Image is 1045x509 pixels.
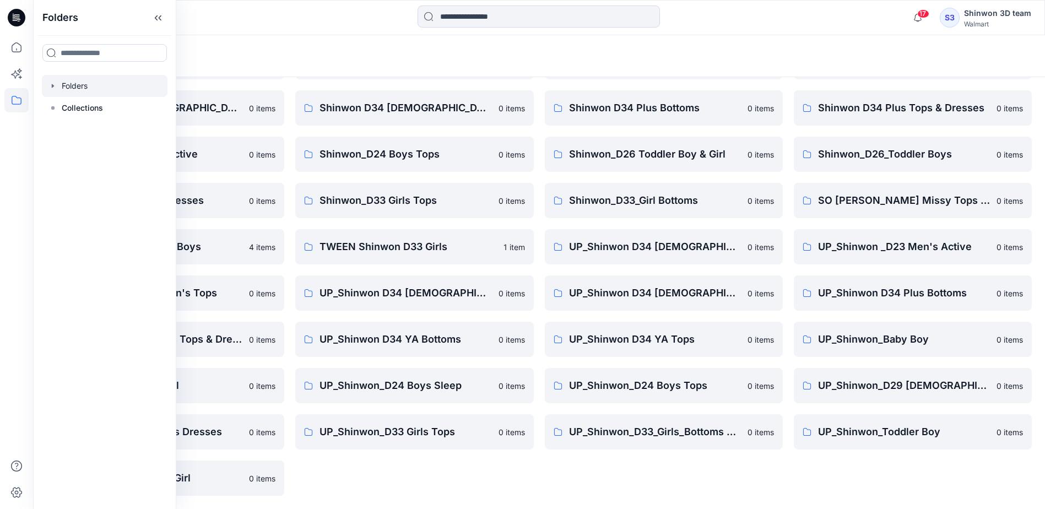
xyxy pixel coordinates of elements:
a: Shinwon D34 Plus Tops & Dresses0 items [794,90,1032,126]
p: UP_Shinwon D34 Plus Bottoms [818,285,990,301]
p: UP_Shinwon D34 [DEMOGRAPHIC_DATA] Dresses [569,285,741,301]
p: 0 items [997,195,1023,207]
p: 0 items [499,426,525,438]
p: 0 items [249,473,275,484]
p: 0 items [499,380,525,392]
p: 0 items [997,149,1023,160]
a: UP_Shinwon_Baby Boy0 items [794,322,1032,357]
p: UP_Shinwon D34 YA Bottoms [320,332,491,347]
a: UP_Shinwon_D29 [DEMOGRAPHIC_DATA] Sleep0 items [794,368,1032,403]
p: UP_Shinwon D34 YA Tops [569,332,741,347]
p: 0 items [249,334,275,345]
p: 0 items [499,102,525,114]
p: UP_Shinwon _D23 Men's Active [818,239,990,254]
a: UP_Shinwon_D24 Boys Sleep0 items [295,368,533,403]
a: Shinwon_D33_Girl Bottoms0 items [545,183,783,218]
a: UP_Shinwon_D33 Girls Tops0 items [295,414,533,450]
p: 0 items [748,102,774,114]
p: 0 items [249,288,275,299]
p: SO [PERSON_NAME] Missy Tops Bottom Dress [818,193,990,208]
div: S3 [940,8,960,28]
p: 0 items [748,380,774,392]
p: UP_Shinwon D34 [DEMOGRAPHIC_DATA] Bottoms [320,285,491,301]
p: Collections [62,101,103,115]
p: Shinwon_D24 Boys Tops [320,147,491,162]
p: UP_Shinwon D34 [DEMOGRAPHIC_DATA] Knit Tops [569,239,741,254]
p: 0 items [997,288,1023,299]
p: 0 items [997,102,1023,114]
p: 0 items [748,334,774,345]
p: 0 items [499,334,525,345]
a: UP_Shinwon D34 Plus Bottoms0 items [794,275,1032,311]
p: Shinwon_D26 Toddler Boy & Girl [569,147,741,162]
a: TWEEN Shinwon D33 Girls1 item [295,229,533,264]
div: Walmart [964,20,1031,28]
p: 0 items [997,426,1023,438]
a: UP_Shinwon_D33_Girls_Bottoms & Active0 items [545,414,783,450]
p: 0 items [249,380,275,392]
p: 0 items [499,195,525,207]
p: UP_Shinwon_Toddler Boy [818,424,990,440]
p: 0 items [748,195,774,207]
p: UP_Shinwon_D24 Boys Tops [569,378,741,393]
a: Shinwon_D24 Boys Tops0 items [295,137,533,172]
p: 0 items [499,288,525,299]
a: SO [PERSON_NAME] Missy Tops Bottom Dress0 items [794,183,1032,218]
a: UP_Shinwon D34 [DEMOGRAPHIC_DATA] Knit Tops0 items [545,229,783,264]
p: 0 items [249,102,275,114]
a: UP_Shinwon_D24 Boys Tops0 items [545,368,783,403]
a: UP_Shinwon _D23 Men's Active0 items [794,229,1032,264]
p: Shinwon_D33 Girls Tops [320,193,491,208]
a: Shinwon_D26 Toddler Boy & Girl0 items [545,137,783,172]
p: 4 items [249,241,275,253]
p: 0 items [997,380,1023,392]
p: UP_Shinwon_Baby Boy [818,332,990,347]
p: 0 items [997,241,1023,253]
p: 0 items [249,149,275,160]
a: Shinwon D34 Plus Bottoms0 items [545,90,783,126]
p: 0 items [748,426,774,438]
p: 0 items [499,149,525,160]
p: Shinwon_D26_Toddler Boys [818,147,990,162]
p: UP_Shinwon_D33_Girls_Bottoms & Active [569,424,741,440]
a: UP_Shinwon_Toddler Boy0 items [794,414,1032,450]
p: 0 items [997,334,1023,345]
p: TWEEN Shinwon D33 Girls [320,239,496,254]
a: UP_Shinwon D34 YA Tops0 items [545,322,783,357]
a: UP_Shinwon D34 [DEMOGRAPHIC_DATA] Bottoms0 items [295,275,533,311]
p: UP_Shinwon_D33 Girls Tops [320,424,491,440]
p: UP_Shinwon_D29 [DEMOGRAPHIC_DATA] Sleep [818,378,990,393]
a: UP_Shinwon D34 [DEMOGRAPHIC_DATA] Dresses0 items [545,275,783,311]
p: Shinwon D34 Plus Tops & Dresses [818,100,990,116]
p: 0 items [748,288,774,299]
p: 1 item [503,241,525,253]
a: Shinwon D34 [DEMOGRAPHIC_DATA] Dresses0 items [295,90,533,126]
p: 0 items [748,241,774,253]
a: Shinwon_D26_Toddler Boys0 items [794,137,1032,172]
a: UP_Shinwon D34 YA Bottoms0 items [295,322,533,357]
a: Shinwon_D33 Girls Tops0 items [295,183,533,218]
p: UP_Shinwon_D24 Boys Sleep [320,378,491,393]
p: Shinwon_D33_Girl Bottoms [569,193,741,208]
p: 0 items [249,426,275,438]
p: Shinwon D34 Plus Bottoms [569,100,741,116]
p: 0 items [748,149,774,160]
p: 0 items [249,195,275,207]
div: Shinwon 3D team [964,7,1031,20]
span: 17 [917,9,929,18]
p: Shinwon D34 [DEMOGRAPHIC_DATA] Dresses [320,100,491,116]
